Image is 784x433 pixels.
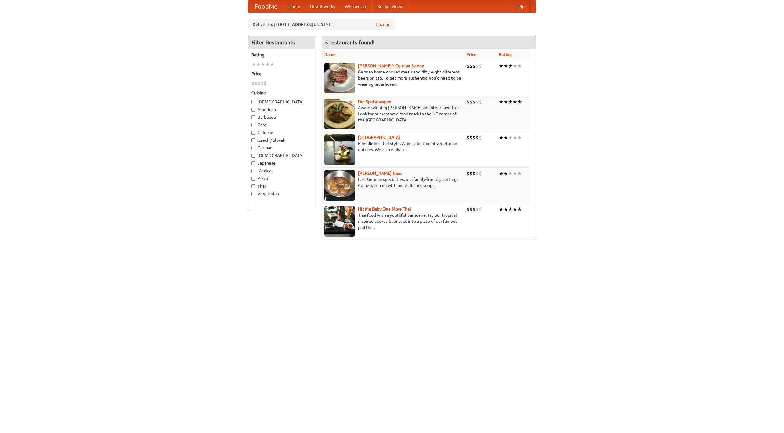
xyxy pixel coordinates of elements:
[251,106,312,113] label: American
[251,184,255,188] input: Thai
[251,175,312,181] label: Pizza
[258,80,261,87] li: $
[508,134,513,141] li: ★
[251,146,255,150] input: German
[324,69,462,87] p: German home-cooked meals and fifty-eight different beers on tap. To get more authentic, you'd nee...
[517,134,522,141] li: ★
[324,134,355,165] img: satay.jpg
[251,152,312,159] label: [DEMOGRAPHIC_DATA]
[251,131,255,135] input: Chinese
[251,52,312,58] h5: Rating
[503,170,508,177] li: ★
[508,63,513,69] li: ★
[325,39,375,45] ng-pluralize: 5 restaurants found!
[251,61,256,68] li: ★
[324,170,355,201] img: kohlhaus.jpg
[251,99,312,105] label: [DEMOGRAPHIC_DATA]
[251,161,255,165] input: Japanese
[358,135,400,140] a: [GEOGRAPHIC_DATA]
[499,134,503,141] li: ★
[479,134,482,141] li: $
[251,100,255,104] input: [DEMOGRAPHIC_DATA]
[251,90,312,96] h5: Cuisine
[251,108,255,112] input: American
[248,36,315,49] h4: Filter Restaurants
[476,170,479,177] li: $
[508,206,513,213] li: ★
[251,80,254,87] li: $
[479,63,482,69] li: $
[473,63,476,69] li: $
[517,170,522,177] li: ★
[469,206,473,213] li: $
[499,99,503,105] li: ★
[466,134,469,141] li: $
[466,99,469,105] li: $
[466,52,477,57] a: Price
[261,61,265,68] li: ★
[469,134,473,141] li: $
[251,114,312,120] label: Barbecue
[340,0,372,13] a: Who we are
[358,171,402,176] a: [PERSON_NAME] Haus
[372,0,409,13] a: Recipe videos
[251,177,255,181] input: Pizza
[261,80,264,87] li: $
[517,206,522,213] li: ★
[513,170,517,177] li: ★
[511,0,530,13] a: Help
[265,61,270,68] li: ★
[251,145,312,151] label: German
[358,207,411,211] a: Hit Me Baby One More Thai
[251,154,255,158] input: [DEMOGRAPHIC_DATA]
[503,99,508,105] li: ★
[473,206,476,213] li: $
[476,134,479,141] li: $
[324,212,462,230] p: Thai food with a youthful bar scene. Try our tropical inspired cocktails, or tuck into a plate of...
[324,140,462,153] p: Fine dining Thai-style. Wide selection of vegetarian entrées. We also deliver.
[251,137,312,143] label: Czech / Slovak
[503,63,508,69] li: ★
[508,170,513,177] li: ★
[254,80,258,87] li: $
[479,206,482,213] li: $
[251,115,255,119] input: Barbecue
[248,19,395,30] div: Deliver to: [STREET_ADDRESS][US_STATE]
[469,170,473,177] li: $
[251,122,312,128] label: Cafe
[466,170,469,177] li: $
[466,206,469,213] li: $
[473,134,476,141] li: $
[251,192,255,196] input: Vegetarian
[324,52,336,57] a: Name
[513,134,517,141] li: ★
[305,0,340,13] a: How it works
[251,123,255,127] input: Cafe
[476,206,479,213] li: $
[251,129,312,136] label: Chinese
[358,99,391,104] a: Der Speisewagen
[358,63,424,68] a: [PERSON_NAME]'s German Saloon
[469,63,473,69] li: $
[476,99,479,105] li: $
[476,63,479,69] li: $
[473,99,476,105] li: $
[256,61,261,68] li: ★
[479,99,482,105] li: $
[508,99,513,105] li: ★
[251,183,312,189] label: Thai
[517,63,522,69] li: ★
[324,206,355,237] img: babythai.jpg
[251,138,255,142] input: Czech / Slovak
[324,63,355,93] img: esthers.jpg
[248,0,284,13] a: FoodMe
[513,99,517,105] li: ★
[517,99,522,105] li: ★
[284,0,305,13] a: Home
[513,63,517,69] li: ★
